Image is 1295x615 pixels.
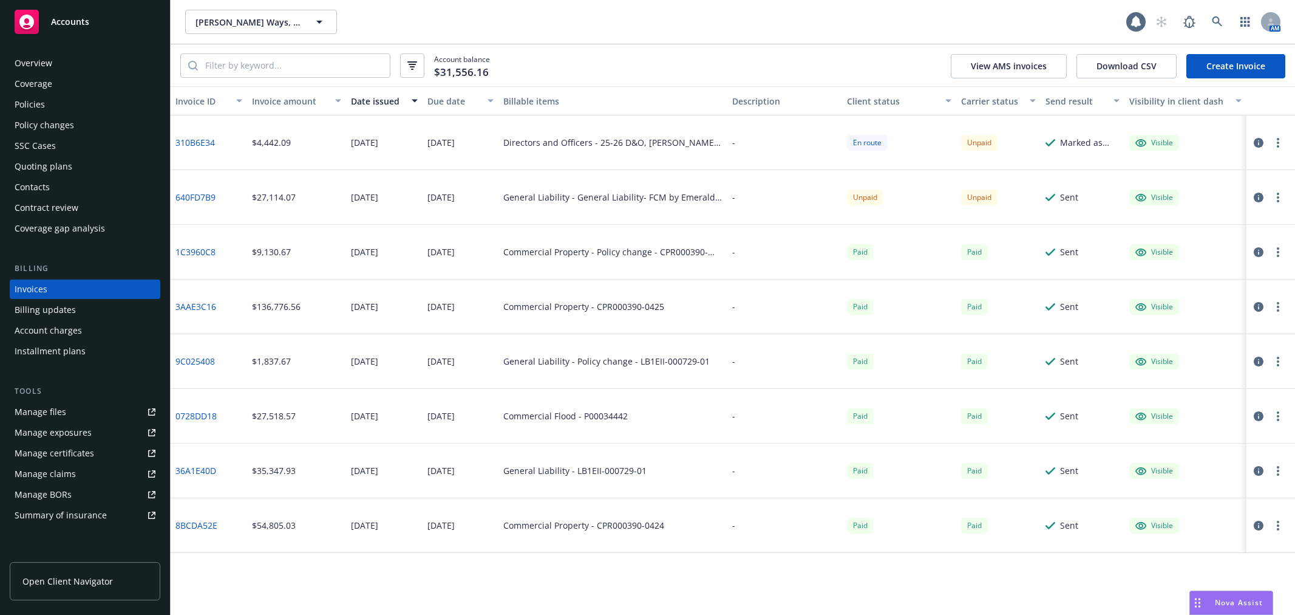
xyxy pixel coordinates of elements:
[1129,95,1228,108] div: Visibility in client dash
[1135,137,1173,148] div: Visible
[727,86,842,115] button: Description
[10,506,160,525] a: Summary of insurance
[961,299,988,314] div: Paid
[252,355,291,368] div: $1,837.67
[15,280,47,299] div: Invoices
[732,300,735,313] div: -
[961,408,988,424] div: Paid
[351,191,378,204] div: [DATE]
[10,177,160,197] a: Contacts
[252,246,291,258] div: $9,130.67
[1124,86,1246,115] button: Visibility in client dash
[847,518,874,533] div: Paid
[175,464,216,477] a: 36A1E40D
[961,463,988,478] div: Paid
[15,95,45,114] div: Policies
[15,74,52,94] div: Coverage
[15,219,105,238] div: Coverage gap analysis
[503,410,628,422] div: Commercial Flood - P00034442
[15,300,76,320] div: Billing updates
[175,136,215,149] a: 310B6E34
[15,53,52,73] div: Overview
[732,136,735,149] div: -
[1135,301,1173,312] div: Visible
[427,191,455,204] div: [DATE]
[252,191,296,204] div: $27,114.07
[847,354,874,369] div: Paid
[842,86,957,115] button: Client status
[1060,191,1078,204] div: Sent
[10,342,160,361] a: Installment plans
[503,355,710,368] div: General Liability - Policy change - LB1EII-000729-01
[351,300,378,313] div: [DATE]
[1135,192,1173,203] div: Visible
[10,549,160,562] div: Analytics hub
[503,246,722,258] div: Commercial Property - Policy change - CPR000390-0424
[171,86,247,115] button: Invoice ID
[1190,591,1205,614] div: Drag to move
[351,464,378,477] div: [DATE]
[961,135,998,150] div: Unpaid
[427,246,455,258] div: [DATE]
[252,410,296,422] div: $27,518.57
[175,410,217,422] a: 0728DD18
[847,244,874,259] div: Paid
[1149,10,1174,34] a: Start snowing
[427,464,455,477] div: [DATE]
[434,64,489,80] span: $31,556.16
[346,86,423,115] button: Date issued
[15,342,86,361] div: Installment plans
[15,485,72,504] div: Manage BORs
[961,244,988,259] span: Paid
[10,280,160,299] a: Invoices
[951,54,1067,78] button: View AMS invoices
[10,300,160,320] a: Billing updates
[961,354,988,369] div: Paid
[252,300,301,313] div: $136,776.56
[498,86,727,115] button: Billable items
[1186,54,1285,78] a: Create Invoice
[1045,95,1106,108] div: Send result
[10,53,160,73] a: Overview
[198,54,390,77] input: Filter by keyword...
[22,575,113,588] span: Open Client Navigator
[961,518,988,533] div: Paid
[956,86,1040,115] button: Carrier status
[503,136,722,149] div: Directors and Officers - 25-26 D&O, [PERSON_NAME], FID LIAB - ADL00821-001
[503,519,664,532] div: Commercial Property - CPR000390-0424
[503,191,722,204] div: General Liability - General Liability- FCM by Emerald Stay - TSLBGL-0001251-00
[503,464,647,477] div: General Liability - LB1EII-000729-01
[434,54,490,77] span: Account balance
[732,95,837,108] div: Description
[847,463,874,478] div: Paid
[15,444,94,463] div: Manage certificates
[10,485,160,504] a: Manage BORs
[252,136,291,149] div: $4,442.09
[351,95,404,108] div: Date issued
[10,423,160,442] a: Manage exposures
[961,95,1022,108] div: Carrier status
[1135,466,1173,476] div: Visible
[732,355,735,368] div: -
[15,321,82,340] div: Account charges
[15,464,76,484] div: Manage claims
[10,402,160,422] a: Manage files
[175,95,229,108] div: Invoice ID
[15,506,107,525] div: Summary of insurance
[351,410,378,422] div: [DATE]
[188,61,198,70] svg: Search
[732,464,735,477] div: -
[427,136,455,149] div: [DATE]
[847,135,888,150] div: En route
[15,157,72,176] div: Quoting plans
[252,519,296,532] div: $54,805.03
[10,5,160,39] a: Accounts
[15,198,78,218] div: Contract review
[51,17,89,27] span: Accounts
[351,136,378,149] div: [DATE]
[732,519,735,532] div: -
